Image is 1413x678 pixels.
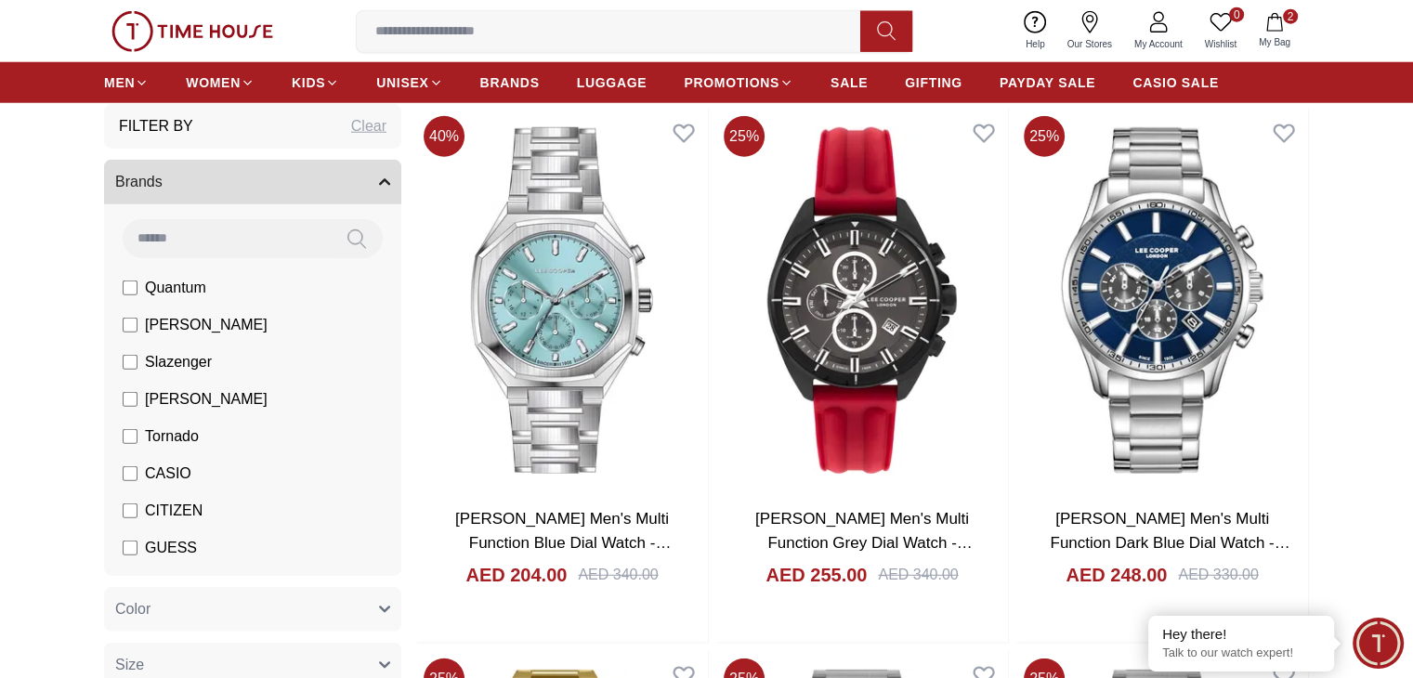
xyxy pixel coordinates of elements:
span: LUGGAGE [577,73,648,92]
a: WOMEN [186,66,255,99]
span: 25 % [1024,116,1065,157]
span: Wishlist [1197,37,1244,51]
span: 25 % [724,116,765,157]
a: KIDS [292,66,339,99]
input: Tornado [123,429,137,444]
img: Lee Cooper Men's Multi Function Blue Dial Watch - LC08045.300 [416,109,708,492]
div: AED 330.00 [1178,564,1258,586]
span: Our Stores [1060,37,1119,51]
a: 0Wishlist [1194,7,1248,55]
button: Color [104,587,401,632]
span: GUESS [145,537,197,559]
div: Clear [351,115,386,137]
span: My Bag [1251,35,1298,49]
span: 40 % [424,116,464,157]
h4: AED 204.00 [465,562,567,588]
span: Tornado [145,425,199,448]
a: PROMOTIONS [684,66,793,99]
a: LUGGAGE [577,66,648,99]
img: Lee Cooper Men's Multi Function Grey Dial Watch - LC07881.668 [716,109,1008,492]
a: Our Stores [1056,7,1123,55]
div: AED 340.00 [578,564,658,586]
p: Talk to our watch expert! [1162,645,1320,661]
span: [PERSON_NAME] [145,388,268,411]
span: BRANDS [480,73,540,92]
span: KIDS [292,73,325,92]
a: Help [1014,7,1056,55]
a: CASIO SALE [1132,66,1219,99]
a: MEN [104,66,149,99]
span: SALE [831,73,868,92]
span: My Account [1127,37,1190,51]
a: [PERSON_NAME] Men's Multi Function Dark Blue Dial Watch - LC08149.390 [1050,510,1289,575]
input: CASIO [123,466,137,481]
img: Lee Cooper Men's Multi Function Dark Blue Dial Watch - LC08149.390 [1016,109,1308,492]
div: Hey there! [1162,625,1320,644]
input: Slazenger [123,355,137,370]
a: GIFTING [905,66,962,99]
span: Quantum [145,277,206,299]
span: Help [1018,37,1053,51]
a: BRANDS [480,66,540,99]
span: UNISEX [376,73,428,92]
a: UNISEX [376,66,442,99]
span: ORIENT [145,574,201,596]
input: CITIZEN [123,503,137,518]
span: MEN [104,73,135,92]
span: CASIO SALE [1132,73,1219,92]
span: CITIZEN [145,500,203,522]
span: 0 [1229,7,1244,22]
span: [PERSON_NAME] [145,314,268,336]
input: [PERSON_NAME] [123,392,137,407]
button: 2My Bag [1248,9,1302,53]
input: Quantum [123,280,137,295]
span: PAYDAY SALE [1000,73,1095,92]
input: [PERSON_NAME] [123,318,137,332]
button: Brands [104,160,401,204]
span: Brands [115,171,163,193]
div: AED 340.00 [878,564,958,586]
a: SALE [831,66,868,99]
span: Slazenger [145,351,212,373]
h3: Filter By [119,115,193,137]
a: PAYDAY SALE [1000,66,1095,99]
span: 2 [1283,9,1298,24]
input: GUESS [123,541,137,555]
h4: AED 248.00 [1066,562,1167,588]
div: Chat Widget [1353,618,1404,669]
span: Color [115,598,150,620]
a: [PERSON_NAME] Men's Multi Function Grey Dial Watch - LC07881.668 [755,510,973,575]
span: CASIO [145,463,191,485]
span: GIFTING [905,73,962,92]
span: PROMOTIONS [684,73,779,92]
span: WOMEN [186,73,241,92]
span: Size [115,654,144,676]
img: ... [111,11,273,52]
a: [PERSON_NAME] Men's Multi Function Blue Dial Watch - LC08045.300 [455,510,671,575]
h4: AED 255.00 [765,562,867,588]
